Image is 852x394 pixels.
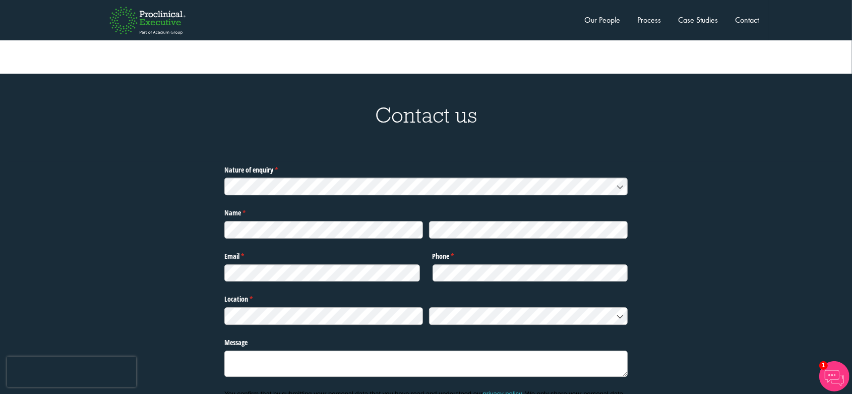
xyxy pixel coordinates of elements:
label: Email [224,248,420,261]
img: Chatbot [819,361,849,391]
legend: Name [224,205,628,218]
label: Phone [433,248,628,261]
label: Nature of enquiry [224,161,628,175]
input: Country [429,307,628,325]
label: Message [224,334,628,348]
a: Contact [735,15,759,25]
span: 1 [819,361,828,370]
a: Process [637,15,661,25]
input: State / Province / Region [224,307,423,325]
legend: Location [224,291,628,304]
a: Case Studies [678,15,718,25]
a: Our People [584,15,620,25]
input: Last [429,221,628,239]
input: First [224,221,423,239]
iframe: reCAPTCHA [7,357,136,387]
h3: Contact us [8,104,844,126]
